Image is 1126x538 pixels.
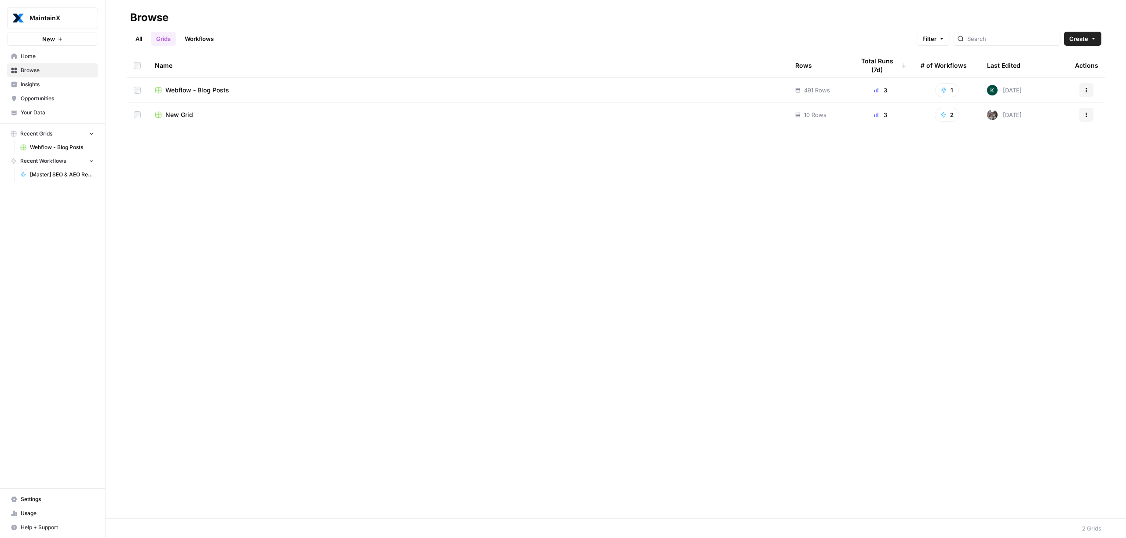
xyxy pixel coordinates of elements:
[7,520,98,534] button: Help + Support
[130,11,168,25] div: Browse
[20,130,52,138] span: Recent Grids
[987,85,998,95] img: e2lkqfbuq1ii64vtm4oqdv54scbf
[987,53,1020,77] div: Last Edited
[10,10,26,26] img: MaintainX Logo
[179,32,219,46] a: Workflows
[7,154,98,168] button: Recent Workflows
[7,77,98,91] a: Insights
[7,7,98,29] button: Workspace: MaintainX
[165,86,229,95] span: Webflow - Blog Posts
[16,140,98,154] a: Webflow - Blog Posts
[7,63,98,77] a: Browse
[922,34,936,43] span: Filter
[16,168,98,182] a: [Master] SEO & AEO Refresh
[30,143,94,151] span: Webflow - Blog Posts
[21,81,94,88] span: Insights
[987,110,998,120] img: a2mlt6f1nb2jhzcjxsuraj5rj4vi
[7,106,98,120] a: Your Data
[7,127,98,140] button: Recent Grids
[21,95,94,102] span: Opportunities
[7,33,98,46] button: New
[155,86,781,95] a: Webflow - Blog Posts
[155,110,781,119] a: New Grid
[21,523,94,531] span: Help + Support
[855,86,907,95] div: 3
[165,110,193,119] span: New Grid
[7,49,98,63] a: Home
[855,53,907,77] div: Total Runs (7d)
[1064,32,1101,46] button: Create
[855,110,907,119] div: 3
[21,66,94,74] span: Browse
[935,108,959,122] button: 2
[21,52,94,60] span: Home
[30,171,94,179] span: [Master] SEO & AEO Refresh
[29,14,83,22] span: MaintainX
[21,509,94,517] span: Usage
[21,109,94,117] span: Your Data
[7,492,98,506] a: Settings
[20,157,66,165] span: Recent Workflows
[155,53,781,77] div: Name
[21,495,94,503] span: Settings
[987,110,1022,120] div: [DATE]
[935,83,959,97] button: 1
[7,91,98,106] a: Opportunities
[795,53,812,77] div: Rows
[917,32,950,46] button: Filter
[42,35,55,44] span: New
[987,85,1022,95] div: [DATE]
[967,34,1057,43] input: Search
[1082,524,1101,533] div: 2 Grids
[1069,34,1088,43] span: Create
[130,32,147,46] a: All
[1075,53,1098,77] div: Actions
[804,86,830,95] span: 491 Rows
[151,32,176,46] a: Grids
[804,110,826,119] span: 10 Rows
[7,506,98,520] a: Usage
[921,53,967,77] div: # of Workflows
